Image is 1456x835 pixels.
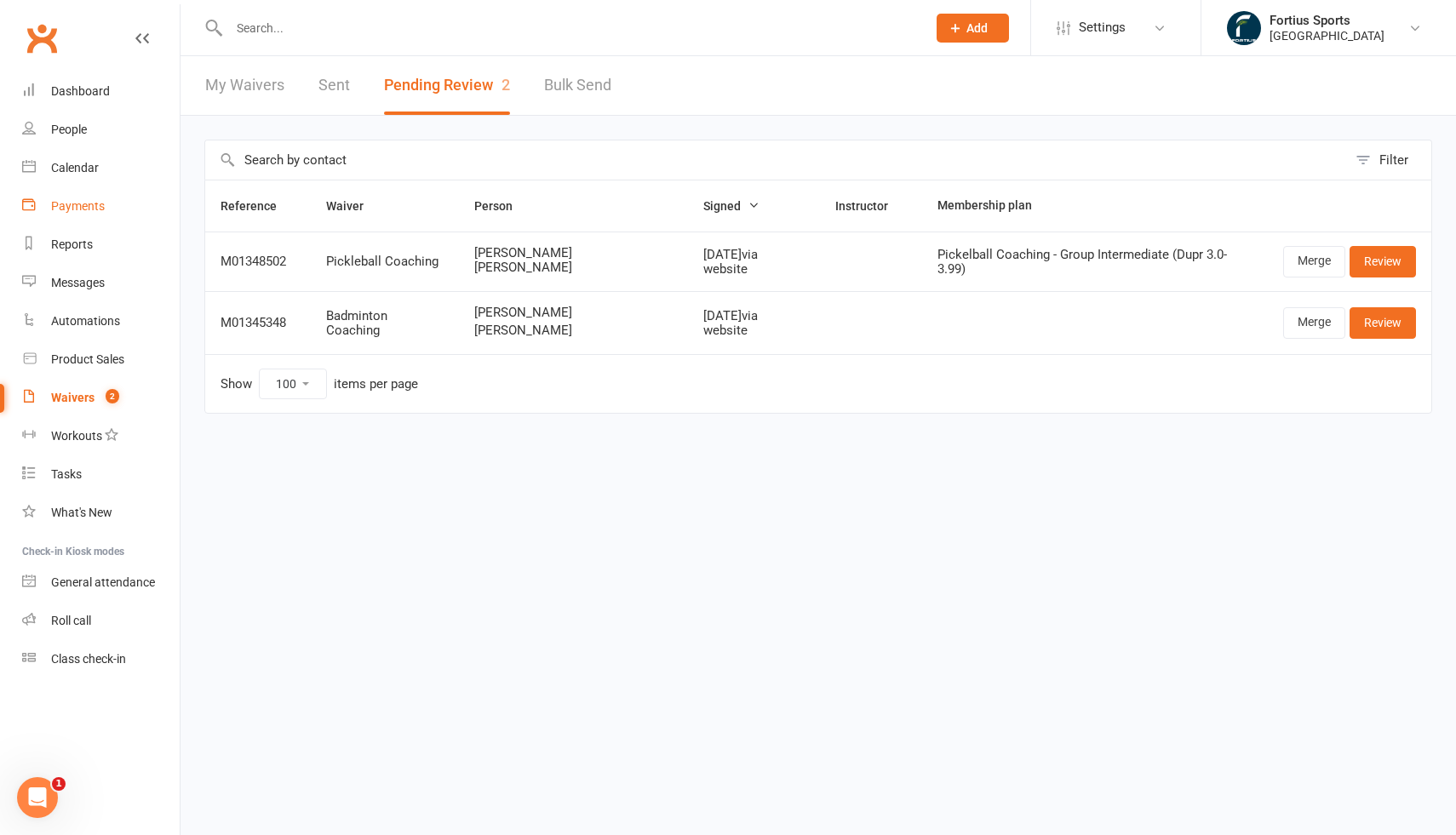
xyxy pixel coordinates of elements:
[51,199,105,213] div: Payments
[51,314,120,328] div: Automations
[22,379,180,417] a: Waivers 2
[835,196,907,216] button: Instructor
[221,255,295,269] div: M01348502
[703,248,805,276] div: [DATE] via website
[51,276,105,289] div: Messages
[205,56,284,115] a: My Waivers
[51,84,110,98] div: Dashboard
[326,255,444,269] div: Pickleball Coaching
[326,196,382,216] button: Waiver
[22,455,180,494] a: Tasks
[51,429,102,443] div: Workouts
[22,563,180,602] a: General attendance kiosk mode
[966,21,988,35] span: Add
[22,417,180,455] a: Workouts
[221,369,418,399] div: Show
[51,614,91,627] div: Roll call
[1079,9,1126,47] span: Settings
[474,196,531,216] button: Person
[1350,246,1416,277] a: Review
[22,111,180,149] a: People
[1283,307,1345,338] a: Merge
[1347,140,1431,180] button: Filter
[205,140,1347,180] input: Search by contact
[22,602,180,640] a: Roll call
[221,196,295,216] button: Reference
[384,56,510,115] button: Pending Review2
[474,306,673,320] span: [PERSON_NAME]
[835,199,907,213] span: Instructor
[22,187,180,226] a: Payments
[1270,28,1384,43] div: [GEOGRAPHIC_DATA]
[703,199,760,213] span: Signed
[51,123,87,136] div: People
[22,226,180,264] a: Reports
[22,149,180,187] a: Calendar
[51,237,93,251] div: Reports
[703,196,760,216] button: Signed
[17,777,58,818] iframe: Intercom live chat
[51,467,82,481] div: Tasks
[224,16,914,40] input: Search...
[474,199,531,213] span: Person
[922,180,1268,232] th: Membership plan
[334,377,418,392] div: items per page
[20,17,63,60] a: Clubworx
[326,309,444,337] div: Badminton Coaching
[22,302,180,340] a: Automations
[22,340,180,379] a: Product Sales
[1350,307,1416,338] a: Review
[22,640,180,678] a: Class kiosk mode
[474,323,673,338] span: [PERSON_NAME]
[1227,11,1261,45] img: thumb_image1743802567.png
[51,352,124,366] div: Product Sales
[937,14,1009,43] button: Add
[1283,246,1345,277] a: Merge
[51,575,155,589] div: General attendance
[326,199,382,213] span: Waiver
[474,246,673,274] span: [PERSON_NAME] [PERSON_NAME]
[318,56,350,115] a: Sent
[221,199,295,213] span: Reference
[22,494,180,532] a: What's New
[106,389,119,403] span: 2
[544,56,611,115] a: Bulk Send
[22,72,180,111] a: Dashboard
[1270,13,1384,28] div: Fortius Sports
[51,391,95,404] div: Waivers
[51,652,126,666] div: Class check-in
[1379,150,1408,170] div: Filter
[221,316,295,330] div: M01345348
[51,161,99,174] div: Calendar
[703,309,805,337] div: [DATE] via website
[51,506,112,519] div: What's New
[52,777,66,791] span: 1
[22,264,180,302] a: Messages
[502,76,510,94] span: 2
[937,248,1253,276] div: Pickelball Coaching - Group Intermediate (Dupr 3.0-3.99)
